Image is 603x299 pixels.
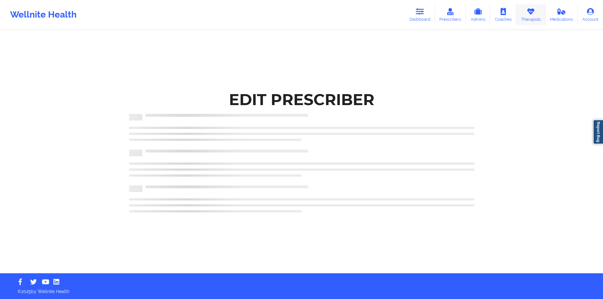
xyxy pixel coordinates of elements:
[466,4,490,25] a: Admins
[13,284,590,295] p: © 2025 by Wellnite Health
[516,4,546,25] a: Therapists
[490,4,516,25] a: Coaches
[578,4,603,25] a: Account
[546,4,578,25] a: Medications
[435,4,466,25] a: Prescribers
[405,4,435,25] a: Dashboard
[229,90,374,109] div: Edit Prescriber
[593,120,603,144] a: Report Bug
